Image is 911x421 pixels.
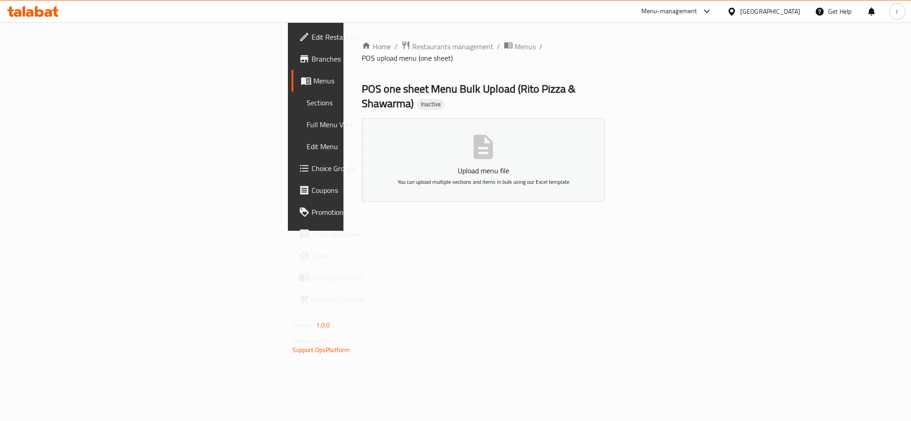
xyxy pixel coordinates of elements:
[504,41,536,52] a: Menus
[292,201,440,223] a: Promotions
[362,41,605,63] nav: breadcrumb
[292,335,334,347] span: Get support on:
[307,119,433,130] span: Full Menu View
[497,41,500,52] li: /
[299,114,440,135] a: Full Menu View
[313,75,433,86] span: Menus
[307,141,433,152] span: Edit Menu
[398,177,569,187] span: You can upload multiple sections and items in bulk using our Excel template
[312,31,433,42] span: Edit Restaurant
[292,344,350,356] a: Support.OpsPlatform
[292,157,440,179] a: Choice Groups
[896,6,898,16] span: r
[312,207,433,218] span: Promotions
[316,319,330,331] span: 1.0.0
[292,70,440,92] a: Menus
[292,245,440,267] a: Upsell
[376,165,591,176] p: Upload menu file
[292,289,440,311] a: Grocery Checklist
[299,135,440,157] a: Edit Menu
[292,319,315,331] span: Version:
[312,229,433,239] span: Menu disclaimer
[312,163,433,174] span: Choice Groups
[641,6,697,17] div: Menu-management
[740,6,800,16] div: [GEOGRAPHIC_DATA]
[292,179,440,201] a: Coupons
[292,267,440,289] a: Coverage Report
[362,78,576,114] span: POS one sheet Menu Bulk Upload ( Rito Pizza & Shawarma )
[307,97,433,108] span: Sections
[312,250,433,261] span: Upsell
[401,41,493,52] a: Restaurants management
[299,92,440,114] a: Sections
[412,41,493,52] span: Restaurants management
[312,185,433,196] span: Coupons
[312,272,433,283] span: Coverage Report
[312,294,433,305] span: Grocery Checklist
[362,118,605,202] button: Upload menu fileYou can upload multiple sections and items in bulk using our Excel template
[539,41,543,52] li: /
[292,26,440,48] a: Edit Restaurant
[292,223,440,245] a: Menu disclaimer
[312,53,433,64] span: Branches
[515,41,536,52] span: Menus
[292,48,440,70] a: Branches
